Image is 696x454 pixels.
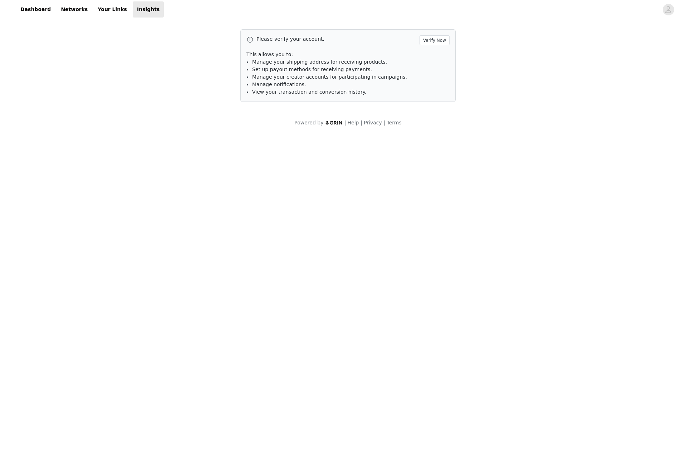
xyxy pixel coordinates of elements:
img: logo [325,120,343,125]
span: Manage your shipping address for receiving products. [252,59,387,65]
a: Insights [133,1,164,18]
p: Please verify your account. [256,35,417,43]
span: Powered by [294,120,323,125]
span: Manage your creator accounts for participating in campaigns. [252,74,407,80]
span: Manage notifications. [252,82,306,87]
a: Privacy [364,120,382,125]
a: Your Links [93,1,131,18]
a: Dashboard [16,1,55,18]
span: View your transaction and conversion history. [252,89,366,95]
span: Set up payout methods for receiving payments. [252,66,372,72]
p: This allows you to: [246,51,450,58]
span: | [361,120,362,125]
div: avatar [665,4,672,15]
span: | [344,120,346,125]
a: Networks [57,1,92,18]
a: Help [348,120,359,125]
button: Verify Now [420,35,450,45]
a: Terms [387,120,401,125]
span: | [383,120,385,125]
